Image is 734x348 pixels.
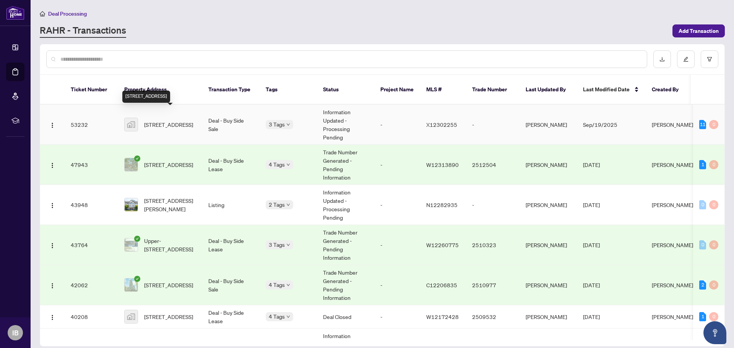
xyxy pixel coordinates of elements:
[125,310,138,323] img: thumbnail-img
[40,24,126,38] a: RAHR - Transactions
[317,225,374,265] td: Trade Number Generated - Pending Information
[46,159,58,171] button: Logo
[426,201,458,208] span: N12282935
[317,145,374,185] td: Trade Number Generated - Pending Information
[709,240,718,249] div: 0
[653,50,671,68] button: download
[134,155,140,162] span: check-circle
[269,120,285,129] span: 3 Tags
[677,50,695,68] button: edit
[317,75,374,105] th: Status
[125,118,138,131] img: thumbnail-img
[269,160,285,169] span: 4 Tags
[672,24,725,37] button: Add Transaction
[466,105,520,145] td: -
[374,225,420,265] td: -
[577,75,646,105] th: Last Modified Date
[286,315,290,319] span: down
[202,75,260,105] th: Transaction Type
[466,75,520,105] th: Trade Number
[583,85,630,94] span: Last Modified Date
[520,105,577,145] td: [PERSON_NAME]
[679,25,719,37] span: Add Transaction
[709,120,718,129] div: 0
[40,11,45,16] span: home
[420,75,466,105] th: MLS #
[707,57,712,62] span: filter
[65,105,118,145] td: 53232
[583,241,600,248] span: [DATE]
[520,145,577,185] td: [PERSON_NAME]
[659,57,665,62] span: download
[49,283,55,289] img: Logo
[49,122,55,128] img: Logo
[701,50,718,68] button: filter
[652,201,693,208] span: [PERSON_NAME]
[426,121,457,128] span: X12302255
[374,265,420,305] td: -
[202,225,260,265] td: Deal - Buy Side Lease
[6,6,24,20] img: logo
[709,280,718,290] div: 0
[652,282,693,288] span: [PERSON_NAME]
[46,311,58,323] button: Logo
[699,200,706,209] div: 0
[49,202,55,209] img: Logo
[374,105,420,145] td: -
[65,265,118,305] td: 42062
[646,75,692,105] th: Created By
[202,265,260,305] td: Deal - Buy Side Sale
[652,241,693,248] span: [PERSON_NAME]
[286,283,290,287] span: down
[426,282,457,288] span: C12206835
[466,265,520,305] td: 2510977
[144,281,193,289] span: [STREET_ADDRESS]
[374,185,420,225] td: -
[202,105,260,145] td: Deal - Buy Side Sale
[652,161,693,168] span: [PERSON_NAME]
[466,225,520,265] td: 2510323
[583,121,617,128] span: Sep/19/2025
[286,203,290,207] span: down
[520,185,577,225] td: [PERSON_NAME]
[317,305,374,329] td: Deal Closed
[65,225,118,265] td: 43764
[520,75,577,105] th: Last Updated By
[269,280,285,289] span: 4 Tags
[144,236,196,253] span: Upper-[STREET_ADDRESS]
[426,241,459,248] span: W12260775
[699,280,706,290] div: 2
[46,199,58,211] button: Logo
[46,118,58,131] button: Logo
[466,305,520,329] td: 2509532
[134,236,140,242] span: check-circle
[426,161,459,168] span: W12313890
[709,200,718,209] div: 0
[202,145,260,185] td: Deal - Buy Side Lease
[466,185,520,225] td: -
[269,200,285,209] span: 2 Tags
[520,265,577,305] td: [PERSON_NAME]
[144,312,193,321] span: [STREET_ADDRESS]
[683,57,689,62] span: edit
[48,10,87,17] span: Deal Processing
[65,305,118,329] td: 40208
[65,75,118,105] th: Ticket Number
[260,75,317,105] th: Tags
[118,75,202,105] th: Property Address
[374,75,420,105] th: Project Name
[202,305,260,329] td: Deal - Buy Side Lease
[317,265,374,305] td: Trade Number Generated - Pending Information
[699,240,706,249] div: 0
[466,145,520,185] td: 2512504
[286,243,290,247] span: down
[699,160,706,169] div: 1
[122,91,170,103] div: [STREET_ADDRESS]
[65,145,118,185] td: 47943
[317,185,374,225] td: Information Updated - Processing Pending
[125,198,138,211] img: thumbnail-img
[583,201,600,208] span: [DATE]
[286,123,290,126] span: down
[125,278,138,291] img: thumbnail-img
[49,243,55,249] img: Logo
